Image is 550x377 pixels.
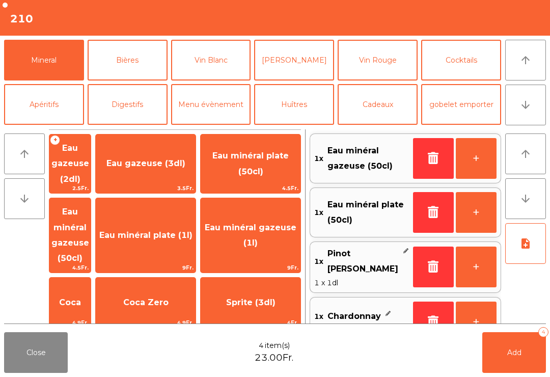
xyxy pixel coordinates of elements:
button: Add4 [482,332,546,373]
button: + [456,247,497,287]
span: 1x [314,197,323,228]
span: Eau gazeuse (3dl) [106,158,185,168]
span: Add [507,348,521,357]
button: Cadeaux [338,84,418,125]
span: 3.5Fr. [96,183,196,193]
button: [PERSON_NAME] [254,40,334,80]
button: + [456,138,497,179]
button: arrow_downward [505,85,546,125]
button: Huîtres [254,84,334,125]
div: 4 [538,327,548,337]
button: + [456,192,497,233]
i: arrow_upward [18,148,31,160]
span: item(s) [265,340,290,351]
button: Cocktails [421,40,501,80]
button: gobelet emporter [421,84,501,125]
span: 4.5Fr. [49,263,91,273]
span: 4 [259,340,264,351]
span: 1x [314,246,323,277]
span: Sprite (3dl) [226,298,276,307]
span: 1x [314,143,323,174]
h4: 210 [10,11,33,26]
span: Eau gazeuse (2dl) [51,143,89,184]
span: Eau minéral plate (1l) [99,230,193,240]
button: Vin Rouge [338,40,418,80]
span: Coca Zero [123,298,169,307]
button: Bières [88,40,168,80]
span: 23.00Fr. [255,351,293,365]
button: arrow_downward [505,178,546,219]
span: Eau minéral gazeuse (1l) [205,223,296,248]
button: arrow_upward [505,40,546,80]
button: + [456,302,497,342]
i: note_add [519,237,532,250]
span: 4.9Fr. [49,318,91,328]
span: Eau minéral gazeuse (50cl) [327,143,409,174]
span: Pinot [PERSON_NAME] [327,246,398,277]
button: Digestifs [88,84,168,125]
span: Eau minéral gazeuse (50cl) [51,207,89,263]
span: 4Fr. [201,318,300,328]
span: 4.9Fr. [96,318,196,328]
button: arrow_upward [505,133,546,174]
span: Eau minéral plate (50cl) [327,197,409,228]
button: Close [4,332,68,373]
i: arrow_downward [18,193,31,205]
i: arrow_upward [519,148,532,160]
span: + [50,135,60,145]
span: 4.5Fr. [201,183,300,193]
i: arrow_downward [519,193,532,205]
button: arrow_downward [4,178,45,219]
button: Apéritifs [4,84,84,125]
i: arrow_downward [519,99,532,111]
span: 9Fr. [96,263,196,273]
span: 1 x 1dl [314,277,409,288]
span: Coca [59,298,81,307]
button: arrow_upward [4,133,45,174]
button: Vin Blanc [171,40,251,80]
button: note_add [505,223,546,264]
span: 9Fr. [201,263,300,273]
button: Mineral [4,40,84,80]
span: 1x [314,309,323,324]
button: Menu évènement [171,84,251,125]
span: 2.5Fr. [49,183,91,193]
i: arrow_upward [519,54,532,66]
span: Chardonnay [327,309,381,324]
span: Eau minéral plate (50cl) [212,151,289,176]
